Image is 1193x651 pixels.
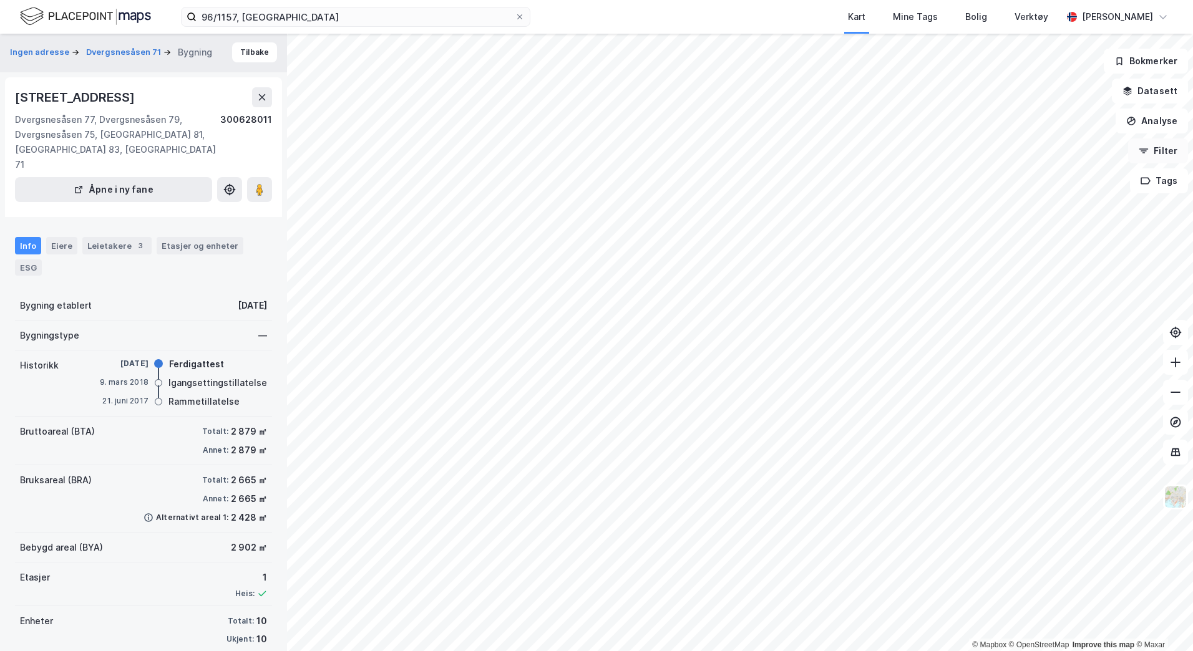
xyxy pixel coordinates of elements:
[1128,138,1188,163] button: Filter
[20,424,95,439] div: Bruttoareal (BTA)
[99,377,149,388] div: 9. mars 2018
[1015,9,1048,24] div: Verktøy
[15,87,137,107] div: [STREET_ADDRESS]
[231,473,267,488] div: 2 665 ㎡
[231,540,267,555] div: 2 902 ㎡
[168,394,240,409] div: Rammetillatelse
[202,427,228,436] div: Totalt:
[1009,640,1069,649] a: OpenStreetMap
[203,445,228,455] div: Annet:
[228,616,254,626] div: Totalt:
[1164,485,1187,509] img: Z
[20,614,53,629] div: Enheter
[169,357,224,372] div: Ferdigattest
[231,491,267,506] div: 2 665 ㎡
[231,424,267,439] div: 2 879 ㎡
[99,358,149,369] div: [DATE]
[1131,591,1193,651] iframe: Chat Widget
[20,570,50,585] div: Etasjer
[86,46,163,59] button: Dvergsnesåsen 71
[220,112,272,172] div: 300628011
[178,45,212,60] div: Bygning
[258,328,267,343] div: —
[99,395,149,407] div: 21. juni 2017
[20,6,151,27] img: logo.f888ab2527a4732fd821a326f86c7f29.svg
[1073,640,1134,649] a: Improve this map
[1131,591,1193,651] div: Kontrollprogram for chat
[20,540,103,555] div: Bebygd areal (BYA)
[972,640,1006,649] a: Mapbox
[1082,9,1153,24] div: [PERSON_NAME]
[162,240,238,251] div: Etasjer og enheter
[134,239,147,252] div: 3
[231,443,267,458] div: 2 879 ㎡
[1112,79,1188,104] button: Datasett
[156,513,228,523] div: Alternativt areal 1:
[15,112,220,172] div: Dvergsnesåsen 77, Dvergsnesåsen 79, Dvergsnesåsen 75, [GEOGRAPHIC_DATA] 81, [GEOGRAPHIC_DATA] 83,...
[238,298,267,313] div: [DATE]
[15,237,41,254] div: Info
[235,589,255,599] div: Heis:
[15,177,212,202] button: Åpne i ny fane
[20,358,59,373] div: Historikk
[203,494,228,504] div: Annet:
[15,259,42,276] div: ESG
[20,328,79,343] div: Bygningstype
[965,9,987,24] div: Bolig
[256,632,267,647] div: 10
[256,614,267,629] div: 10
[82,237,152,254] div: Leietakere
[893,9,938,24] div: Mine Tags
[226,634,254,644] div: Ukjent:
[848,9,865,24] div: Kart
[1104,49,1188,74] button: Bokmerker
[20,298,92,313] div: Bygning etablert
[232,42,277,62] button: Tilbake
[202,475,228,485] div: Totalt:
[20,473,92,488] div: Bruksareal (BRA)
[168,375,267,390] div: Igangsettingstillatelse
[1130,168,1188,193] button: Tags
[197,7,515,26] input: Søk på adresse, matrikkel, gårdeiere, leietakere eller personer
[231,510,267,525] div: 2 428 ㎡
[46,237,77,254] div: Eiere
[10,46,72,59] button: Ingen adresse
[235,570,267,585] div: 1
[1116,109,1188,133] button: Analyse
